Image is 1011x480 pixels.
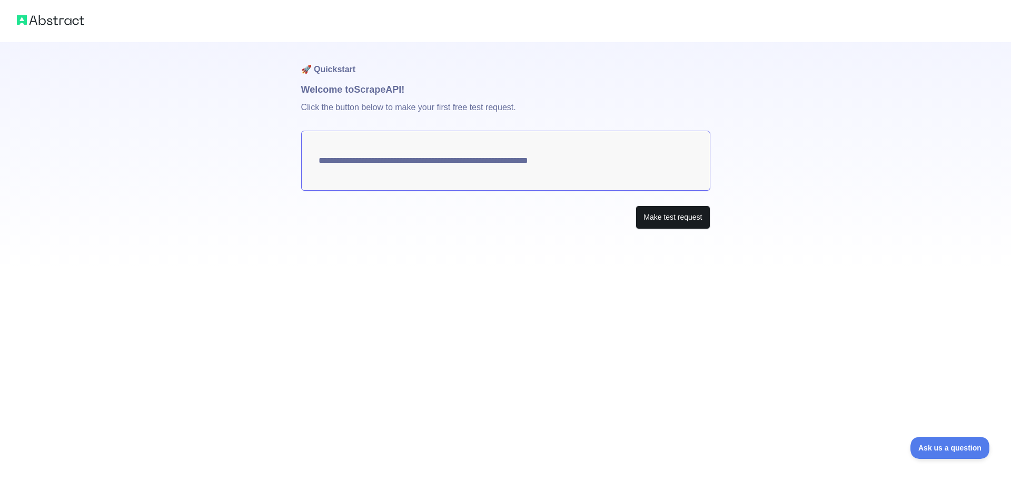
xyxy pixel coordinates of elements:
p: Click the button below to make your first free test request. [301,97,710,131]
iframe: Toggle Customer Support [910,437,990,459]
button: Make test request [636,205,710,229]
h1: 🚀 Quickstart [301,42,710,82]
h1: Welcome to Scrape API! [301,82,710,97]
img: Abstract logo [17,13,84,27]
